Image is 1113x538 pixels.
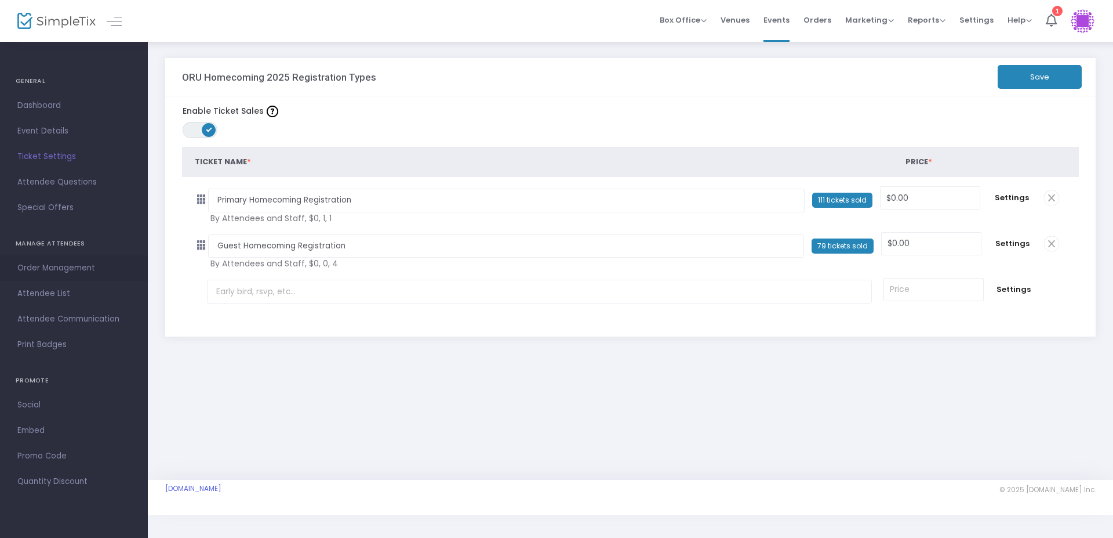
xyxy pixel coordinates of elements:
[959,5,994,35] span: Settings
[16,369,132,392] h4: PROMOTE
[882,233,981,255] input: Price
[17,149,130,164] span: Ticket Settings
[16,232,132,255] h4: MANAGE ATTENDEES
[993,238,1032,250] span: Settings
[660,15,707,26] span: Box Office
[17,312,130,327] span: Attendee Communication
[812,239,874,254] span: 79 tickets sold
[17,398,130,413] span: Social
[17,175,130,190] span: Attendee Questions
[998,65,1082,89] button: Save
[182,71,376,83] h3: ORU Homecoming 2025 Registration Types
[210,258,737,270] span: By Attendees and Staff, $0, 0, 4
[881,187,980,209] input: Price
[17,423,130,438] span: Embed
[210,212,737,225] span: By Attendees and Staff, $0, 1, 1
[992,192,1032,204] span: Settings
[16,70,132,93] h4: GENERAL
[17,449,130,464] span: Promo Code
[17,286,130,301] span: Attendee List
[208,234,804,258] input: Early bird, rsvp, etc...
[17,200,130,215] span: Special Offers
[845,15,894,26] span: Marketing
[812,193,872,208] span: 111 tickets sold
[721,5,750,35] span: Venues
[207,280,872,304] input: Early bird, rsvp, etc...
[995,284,1032,295] span: Settings
[267,106,278,117] img: question-mark
[195,156,251,167] span: Ticket Name
[884,279,983,301] input: Price
[165,484,221,493] a: [DOMAIN_NAME]
[17,261,130,276] span: Order Management
[908,15,945,26] span: Reports
[17,337,130,352] span: Print Badges
[183,105,278,117] label: Enable Ticket Sales
[206,127,212,132] span: ON
[17,98,130,113] span: Dashboard
[803,5,831,35] span: Orders
[763,5,790,35] span: Events
[17,124,130,139] span: Event Details
[1007,15,1032,26] span: Help
[17,474,130,489] span: Quantity Discount
[208,189,804,212] input: Early bird, rsvp, etc...
[1052,6,1063,16] div: 1
[905,156,932,167] span: Price
[999,485,1096,494] span: © 2025 [DOMAIN_NAME] Inc.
